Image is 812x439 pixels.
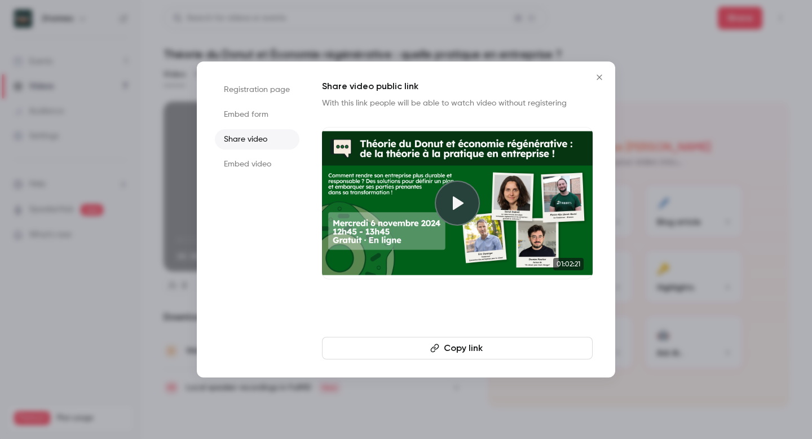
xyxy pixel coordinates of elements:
li: Share video [215,129,299,150]
li: Registration page [215,80,299,100]
a: 01:02:21 [322,127,593,279]
button: Copy link [322,337,593,359]
button: Close [588,66,611,89]
h1: Share video public link [322,80,593,93]
p: With this link people will be able to watch video without registering [322,98,593,109]
li: Embed form [215,104,299,125]
span: 01:02:21 [553,258,584,270]
li: Embed video [215,154,299,174]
